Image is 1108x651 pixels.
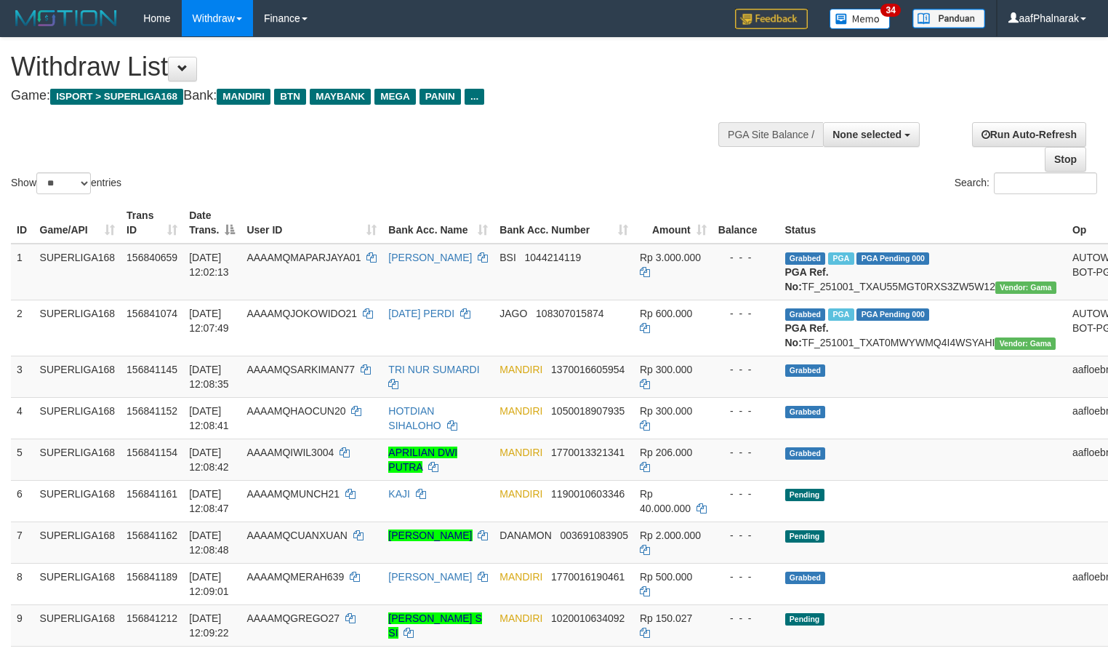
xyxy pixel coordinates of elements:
[640,252,701,263] span: Rp 3.000.000
[718,306,774,321] div: - - -
[34,300,121,356] td: SUPERLIGA168
[499,308,527,319] span: JAGO
[11,439,34,480] td: 5
[718,487,774,501] div: - - -
[34,244,121,300] td: SUPERLIGA168
[785,322,829,348] b: PGA Ref. No:
[189,364,229,390] span: [DATE] 12:08:35
[640,364,692,375] span: Rp 300.000
[525,252,582,263] span: Copy 1044214119 to clipboard
[640,612,692,624] span: Rp 150.027
[34,563,121,604] td: SUPERLIGA168
[828,252,854,265] span: Marked by aafsoycanthlai
[912,9,985,28] img: panduan.png
[189,252,229,278] span: [DATE] 12:02:13
[11,7,121,29] img: MOTION_logo.png
[995,281,1056,294] span: Vendor URL: https://trx31.1velocity.biz
[640,405,692,417] span: Rp 300.000
[246,364,355,375] span: AAAAMQSARKIMAN77
[994,172,1097,194] input: Search:
[551,612,625,624] span: Copy 1020010634092 to clipboard
[785,252,826,265] span: Grabbed
[127,488,177,500] span: 156841161
[246,530,347,541] span: AAAAMQCUANXUAN
[246,447,334,458] span: AAAAMQIWIL3004
[1045,147,1086,172] a: Stop
[832,129,902,140] span: None selected
[640,571,692,583] span: Rp 500.000
[785,308,826,321] span: Grabbed
[246,571,344,583] span: AAAAMQMERAH639
[785,447,826,460] span: Grabbed
[189,405,229,431] span: [DATE] 12:08:41
[499,530,552,541] span: DANAMON
[11,563,34,604] td: 8
[718,250,774,265] div: - - -
[34,522,121,563] td: SUPERLIGA168
[11,52,724,81] h1: Withdraw List
[11,480,34,522] td: 6
[640,447,692,458] span: Rp 206.000
[419,89,461,105] span: PANIN
[127,571,177,583] span: 156841189
[718,362,774,377] div: - - -
[11,244,34,300] td: 1
[785,406,826,418] span: Grabbed
[779,202,1067,244] th: Status
[127,364,177,375] span: 156841145
[536,308,603,319] span: Copy 108307015874 to clipboard
[189,612,229,639] span: [DATE] 12:09:22
[127,252,177,263] span: 156840659
[830,9,891,29] img: Button%20Memo.svg
[785,364,826,377] span: Grabbed
[189,530,229,556] span: [DATE] 12:08:48
[785,613,824,626] span: Pending
[551,488,625,500] span: Copy 1190010603346 to clipboard
[241,202,382,244] th: User ID: activate to sort column ascending
[11,397,34,439] td: 4
[640,488,691,514] span: Rp 40.000.000
[246,252,361,263] span: AAAAMQMAPARJAYA01
[494,202,634,244] th: Bank Acc. Number: activate to sort column ascending
[499,405,542,417] span: MANDIRI
[11,89,724,103] h4: Game: Bank:
[11,202,34,244] th: ID
[880,4,900,17] span: 34
[465,89,484,105] span: ...
[779,300,1067,356] td: TF_251001_TXAT0MWYWMQ4I4WSYAHI
[551,364,625,375] span: Copy 1370016605954 to clipboard
[712,202,779,244] th: Balance
[735,9,808,29] img: Feedback.jpg
[779,244,1067,300] td: TF_251001_TXAU55MGT0RXS3ZW5W12
[127,405,177,417] span: 156841152
[785,489,824,501] span: Pending
[499,571,542,583] span: MANDIRI
[856,308,929,321] span: PGA Pending
[388,364,479,375] a: TRI NUR SUMARDI
[828,308,854,321] span: Marked by aafsoycanthlai
[121,202,183,244] th: Trans ID: activate to sort column ascending
[499,488,542,500] span: MANDIRI
[11,300,34,356] td: 2
[388,612,481,639] a: [PERSON_NAME] S SI
[189,308,229,334] span: [DATE] 12:07:49
[551,405,625,417] span: Copy 1050018907935 to clipboard
[718,611,774,626] div: - - -
[34,356,121,397] td: SUPERLIGA168
[388,405,441,431] a: HOTDIAN SIHALOHO
[718,570,774,584] div: - - -
[499,612,542,624] span: MANDIRI
[388,308,454,319] a: [DATE] PERDI
[785,572,826,584] span: Grabbed
[246,405,345,417] span: AAAAMQHAOCUN20
[310,89,371,105] span: MAYBANK
[127,530,177,541] span: 156841162
[34,604,121,646] td: SUPERLIGA168
[995,338,1056,350] span: Vendor URL: https://trx31.1velocity.biz
[561,530,628,541] span: Copy 003691083905 to clipboard
[11,522,34,563] td: 7
[246,488,340,500] span: AAAAMQMUNCH21
[718,122,823,147] div: PGA Site Balance /
[127,612,177,624] span: 156841212
[50,89,183,105] span: ISPORT > SUPERLIGA168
